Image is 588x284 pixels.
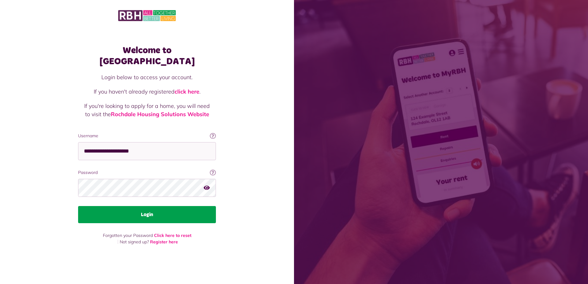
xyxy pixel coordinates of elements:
img: MyRBH [118,9,176,22]
button: Login [78,206,216,223]
span: Not signed up? [120,239,149,245]
span: Forgotten your Password [103,233,153,238]
label: Username [78,133,216,139]
h1: Welcome to [GEOGRAPHIC_DATA] [78,45,216,67]
p: If you haven't already registered . [84,87,210,96]
p: If you're looking to apply for a home, you will need to visit the [84,102,210,118]
label: Password [78,169,216,176]
a: Rochdale Housing Solutions Website [111,111,209,118]
p: Login below to access your account. [84,73,210,81]
a: click here [175,88,199,95]
a: Register here [150,239,178,245]
a: Click here to reset [154,233,191,238]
